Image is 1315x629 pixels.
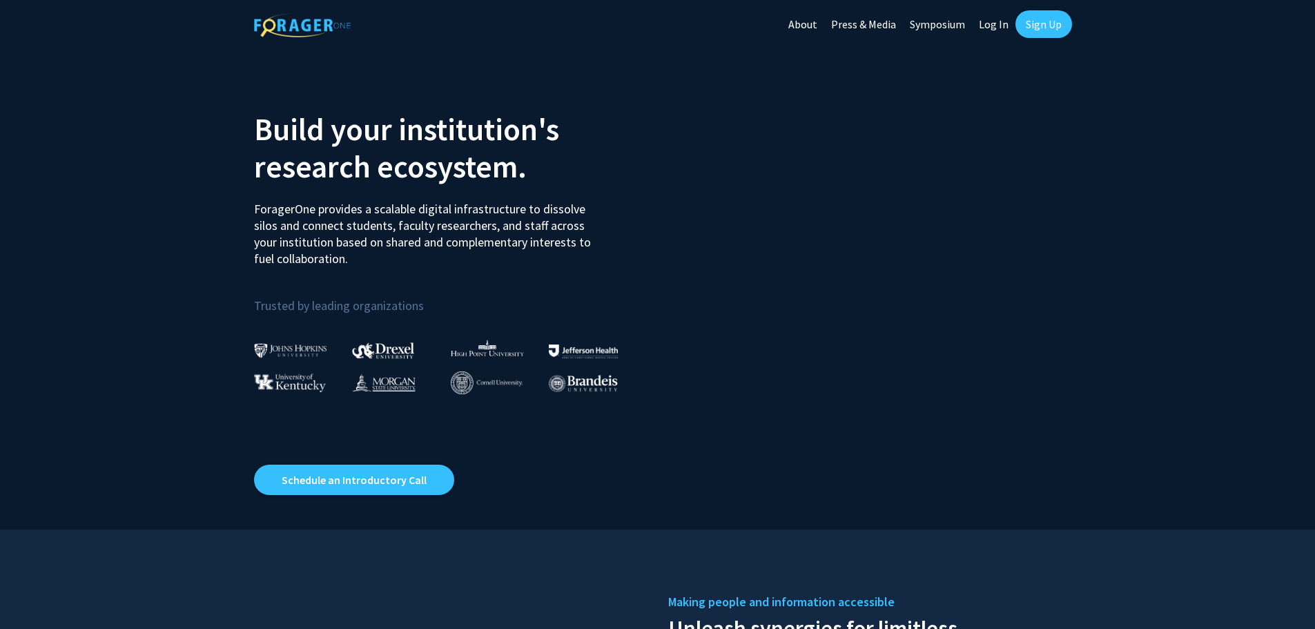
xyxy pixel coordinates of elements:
[352,342,414,358] img: Drexel University
[254,465,454,495] a: Opens in a new tab
[254,191,601,267] p: ForagerOne provides a scalable digital infrastructure to dissolve silos and connect students, fac...
[668,592,1062,612] h5: Making people and information accessible
[549,345,618,358] img: Thomas Jefferson University
[254,343,327,358] img: Johns Hopkins University
[254,110,647,185] h2: Build your institution's research ecosystem.
[352,374,416,391] img: Morgan State University
[254,374,326,392] img: University of Kentucky
[1015,10,1072,38] a: Sign Up
[254,278,647,316] p: Trusted by leading organizations
[254,13,351,37] img: ForagerOne Logo
[549,375,618,392] img: Brandeis University
[451,371,523,394] img: Cornell University
[451,340,524,356] img: High Point University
